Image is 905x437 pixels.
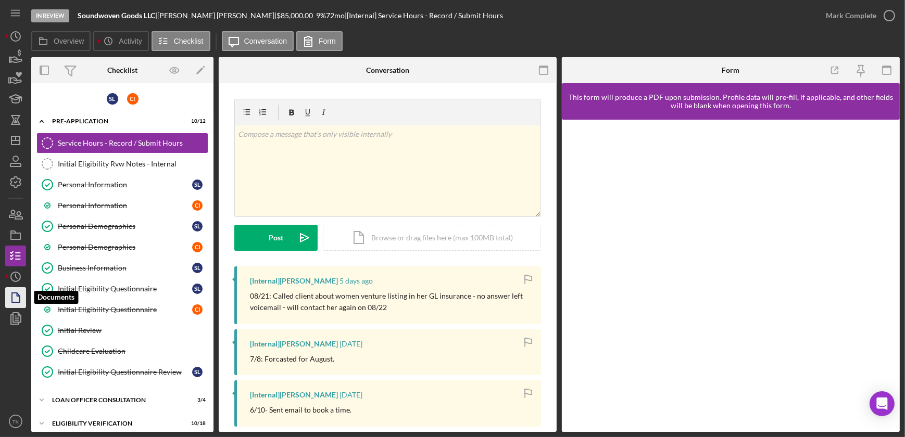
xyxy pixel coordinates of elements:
a: Childcare Evaluation [36,341,208,362]
div: [Internal] [PERSON_NAME] [250,277,338,285]
time: 2025-06-10 22:17 [340,391,362,399]
b: Soundwoven Goods LLC [78,11,155,20]
div: | [Internal] Service Hours - Record / Submit Hours [345,11,503,20]
button: Checklist [152,31,210,51]
a: Service Hours - Record / Submit Hours [36,133,208,153]
div: Loan Officer Consultation [52,397,180,403]
div: [Internal] [PERSON_NAME] [250,340,338,348]
div: Service Hours - Record / Submit Hours [58,139,208,147]
div: [Internal] [PERSON_NAME] [250,391,338,399]
time: 2025-08-21 22:43 [340,277,373,285]
div: S L [192,179,203,190]
a: Initial Eligibility QuestionnaireCI [36,299,208,320]
button: Post [234,225,318,251]
div: Checklist [107,66,137,74]
div: C I [192,242,203,252]
p: 6/10- Sent email to book a time. [250,404,351,416]
iframe: Lenderfit form [572,130,890,421]
label: Activity [119,37,142,45]
div: Personal Information [58,201,192,210]
div: S L [192,367,203,377]
div: C I [192,304,203,315]
a: Initial Eligibility QuestionnaireSL [36,278,208,299]
div: Childcare Evaluation [58,347,208,355]
a: Personal InformationSL [36,174,208,195]
div: C I [192,200,203,211]
div: This form will produce a PDF upon submission. Profile data will pre-fill, if applicable, and othe... [567,93,895,110]
div: 72 mo [326,11,345,20]
div: S L [107,93,118,105]
div: Mark Complete [826,5,876,26]
button: Conversation [222,31,294,51]
p: 08/21: Called client about women venture listing in her GL insurance - no answer left voicemail -... [250,290,531,314]
div: Personal Demographics [58,243,192,251]
button: Mark Complete [815,5,900,26]
text: TK [12,419,19,425]
time: 2025-07-08 21:25 [340,340,362,348]
div: S L [192,221,203,232]
div: Eligibility Verification [52,420,180,427]
div: Initial Eligibility Rvw Notes - Internal [58,160,208,168]
button: Activity [93,31,148,51]
div: Personal Demographics [58,222,192,230]
div: S L [192,284,203,294]
div: In Review [31,9,69,22]
div: | [78,11,157,20]
label: Checklist [174,37,204,45]
label: Overview [54,37,84,45]
div: Initial Review [58,326,208,335]
div: $85,000.00 [276,11,316,20]
div: Pre-Application [52,118,180,124]
a: Initial Review [36,320,208,341]
div: [PERSON_NAME] [PERSON_NAME] | [157,11,276,20]
label: Conversation [244,37,287,45]
div: Post [269,225,283,251]
p: 7/8: Forcasted for August. [250,353,334,365]
a: Personal InformationCI [36,195,208,216]
div: C I [127,93,139,105]
a: Initial Eligibility Rvw Notes - Internal [36,153,208,174]
div: Business Information [58,264,192,272]
div: Initial Eligibility Questionnaire [58,285,192,293]
a: Personal DemographicsSL [36,216,208,237]
div: 9 % [316,11,326,20]
button: Form [296,31,343,51]
div: S L [192,263,203,273]
a: Business InformationSL [36,258,208,278]
button: Overview [31,31,91,51]
a: Initial Eligibility Questionnaire ReviewSL [36,362,208,382]
div: Conversation [366,66,409,74]
div: Personal Information [58,181,192,189]
div: Initial Eligibility Questionnaire [58,305,192,314]
button: TK [5,411,26,432]
div: Open Intercom Messenger [870,391,895,416]
div: 10 / 18 [187,420,206,427]
div: 10 / 12 [187,118,206,124]
div: Initial Eligibility Questionnaire Review [58,368,192,376]
div: 3 / 4 [187,397,206,403]
div: Form [722,66,739,74]
a: Personal DemographicsCI [36,237,208,258]
label: Form [319,37,336,45]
